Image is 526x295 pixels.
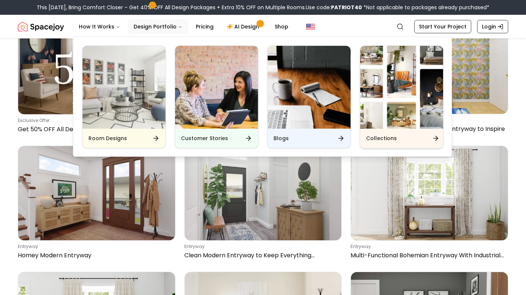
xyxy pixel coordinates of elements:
b: PATRIOT40 [331,4,362,11]
a: Clean Modern Entryway to Keep Everything OrganizedentrywayClean Modern Entryway to Keep Everythin... [184,146,342,262]
a: Pricing [190,19,220,34]
a: Spacejoy [18,19,64,34]
a: AI Design [221,19,267,34]
nav: Main [73,19,294,34]
button: How It Works [73,19,126,34]
h6: Customer Stories [181,135,228,142]
p: entryway [184,244,339,250]
img: Clean Modern Entryway to Keep Everything Organized [185,146,342,240]
span: Use code: [306,4,362,11]
img: Customer Stories [175,46,258,129]
img: Multi-Functional Bohemian Entryway With Industrial Accents [351,146,508,240]
nav: Global [18,15,508,38]
img: United States [306,22,315,31]
img: Blogs [268,46,351,129]
a: Start Your Project [414,20,471,33]
p: Clean Modern Entryway to Keep Everything Organized [184,251,339,260]
button: Design Portfolio [128,19,188,34]
h6: Blogs [274,135,289,142]
p: Exclusive Offer [18,118,172,123]
a: Get 50% OFF All Design PackagesExclusive OfferGet 50% OFF All Design Packages [18,20,175,137]
img: Room Designs [83,46,165,129]
img: Homey Modern Entryway [18,146,175,240]
p: entryway [18,244,172,250]
a: Customer StoriesCustomer Stories [175,45,258,148]
a: Room DesignsRoom Designs [82,45,166,148]
a: CollectionsCollections [360,45,443,148]
h6: Collections [366,135,397,142]
a: BlogsBlogs [267,45,351,148]
p: Get 50% OFF All Design Packages [18,125,172,134]
p: Homey Modern Entryway [18,251,172,260]
a: Multi-Functional Bohemian Entryway With Industrial AccentsentrywayMulti-Functional Bohemian Entry... [351,146,508,262]
div: This [DATE], Bring Comfort Closer – Get 40% OFF All Design Packages + Extra 10% OFF on Multiple R... [37,4,489,11]
p: entryway [351,244,505,250]
div: Design Portfolio [73,37,452,157]
p: Multi-Functional Bohemian Entryway With Industrial Accents [351,251,505,260]
img: Get 50% OFF All Design Packages [18,20,175,114]
a: Login [477,20,508,33]
a: Shop [269,19,294,34]
span: *Not applicable to packages already purchased* [362,4,489,11]
img: Spacejoy Logo [18,19,64,34]
img: Collections [360,46,443,129]
h6: Room Designs [88,135,127,142]
a: Homey Modern EntrywayentrywayHomey Modern Entryway [18,146,175,262]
